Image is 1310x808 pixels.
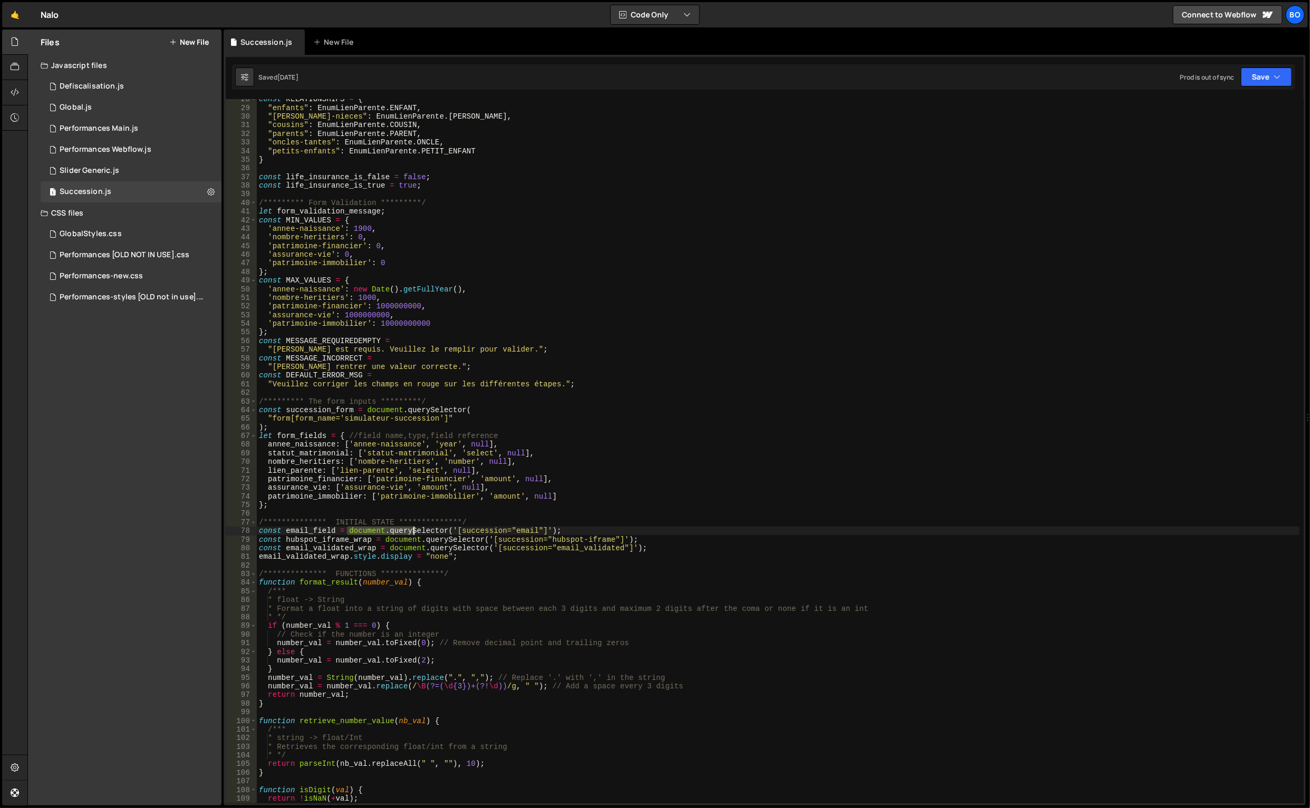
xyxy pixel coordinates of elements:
div: 83 [226,570,257,578]
div: Javascript files [28,55,221,76]
div: 57 [226,345,257,354]
div: 44 [226,233,257,241]
div: Global.js [60,103,92,112]
h2: Files [41,36,60,48]
div: 35 [226,155,257,164]
a: 🤙 [2,2,28,27]
div: 50 [226,285,257,294]
div: CSS files [28,202,221,223]
div: 31 [226,121,257,129]
div: 89 [226,621,257,630]
div: GlobalStyles.css [60,229,122,239]
div: 86 [226,596,257,604]
div: Nalo [41,8,59,21]
div: Slider Generic.js [60,166,119,176]
div: Performances-styles [OLD not in use].css [60,293,205,302]
div: 4110/10986.js [41,181,221,202]
div: 34 [226,147,257,155]
div: 84 [226,578,257,587]
div: 51 [226,294,257,302]
div: Saved [258,73,298,82]
div: 97 [226,690,257,699]
div: 39 [226,190,257,198]
div: 41 [226,207,257,216]
div: 93 [226,656,257,665]
div: 108 [226,786,257,794]
div: 82 [226,561,257,570]
div: 105 [226,760,257,768]
div: 98 [226,699,257,708]
div: Performances Webflow.js [60,145,151,154]
div: 32 [226,130,257,138]
div: 76 [226,509,257,518]
div: 4110/10994.css [41,266,221,287]
div: 54 [226,319,257,328]
div: 56 [226,337,257,345]
div: Defiscalisation.js [60,82,124,91]
div: Prod is out of sync [1180,73,1235,82]
div: 43 [226,225,257,233]
div: 99 [226,708,257,716]
div: 71 [226,466,257,475]
div: 103 [226,743,257,751]
div: Performances Main.js [60,124,138,133]
div: 80 [226,544,257,552]
a: Bo [1286,5,1305,24]
button: Save [1241,67,1292,86]
div: 92 [226,648,257,656]
div: 60 [226,371,257,379]
div: 29 [226,104,257,112]
div: 81 [226,552,257,561]
div: 106 [226,768,257,777]
button: Code Only [611,5,699,24]
div: 67 [226,432,257,440]
div: 40 [226,199,257,207]
div: 46 [226,250,257,259]
div: 101 [226,725,257,734]
div: 102 [226,734,257,742]
div: 42 [226,216,257,225]
div: Performances [OLD NOT IN USE].css [60,250,189,260]
div: 53 [226,311,257,319]
div: Succession.js [60,187,111,197]
div: 88 [226,613,257,621]
div: 64 [226,406,257,414]
div: [DATE] [277,73,298,82]
div: 4110/7409.css [41,245,221,266]
div: 52 [226,302,257,310]
div: 87 [226,605,257,613]
button: New File [169,38,209,46]
div: 49 [226,276,257,285]
div: 74 [226,492,257,501]
div: 4110/10626.js [41,76,221,97]
div: 47 [226,259,257,267]
div: New File [313,37,358,47]
div: 75 [226,501,257,509]
div: 4110/7239.js [41,118,221,139]
div: 45 [226,242,257,250]
div: 48 [226,268,257,276]
div: 59 [226,363,257,371]
div: 100 [226,717,257,725]
div: 79 [226,536,257,544]
div: 85 [226,587,257,596]
span: 1 [50,189,56,197]
div: 90 [226,630,257,639]
div: 36 [226,164,257,172]
div: 62 [226,388,257,397]
div: 104 [226,751,257,760]
div: 69 [226,449,257,457]
div: 77 [226,518,257,527]
div: 30 [226,112,257,121]
div: 91 [226,639,257,647]
div: 4110/33307.js [41,160,221,181]
div: 28 [226,95,257,103]
div: Performances-new.css [60,271,143,281]
div: 55 [226,328,257,336]
div: 73 [226,483,257,492]
div: 33 [226,138,257,147]
div: 78 [226,527,257,535]
div: 63 [226,397,257,406]
div: 70 [226,457,257,466]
